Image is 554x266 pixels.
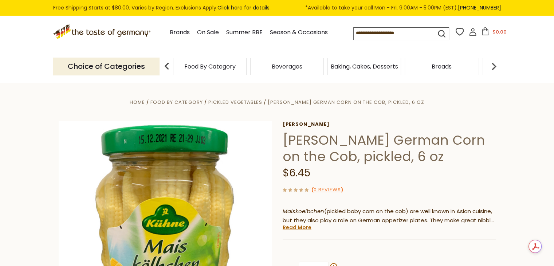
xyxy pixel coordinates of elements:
[283,224,311,231] a: Read More
[331,64,398,69] a: Baking, Cakes, Desserts
[492,28,506,35] span: $0.00
[283,207,324,215] em: Maiskoelbchen
[270,28,328,38] a: Season & Occasions
[53,4,501,12] div: Free Shipping Starts at $80.00. Varies by Region. Exclusions Apply.
[458,4,501,11] a: [PHONE_NUMBER]
[208,99,262,106] a: Pickled Vegetables
[53,58,160,75] p: Choice of Categories
[314,186,341,194] a: 0 Reviews
[150,99,203,106] a: Food By Category
[226,28,263,38] a: Summer BBE
[432,64,452,69] a: Breads
[478,27,509,38] button: $0.00
[197,28,219,38] a: On Sale
[170,28,190,38] a: Brands
[272,64,302,69] a: Beverages
[487,59,501,74] img: next arrow
[305,4,501,12] span: *Available to take your call Mon - Fri, 9:00AM - 5:00PM (EST).
[217,4,271,11] a: Click here for details.
[283,132,496,165] h1: [PERSON_NAME] German Corn on the Cob, pickled, 6 oz
[283,207,496,225] p: (pickled baby corn on the cob) are well known in Asian cuisine, but they also play a role on Germ...
[130,99,145,106] a: Home
[268,99,424,106] a: [PERSON_NAME] German Corn on the Cob, pickled, 6 oz
[311,186,343,193] span: ( )
[283,166,310,180] span: $6.45
[160,59,174,74] img: previous arrow
[283,121,496,127] a: [PERSON_NAME]
[184,64,236,69] a: Food By Category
